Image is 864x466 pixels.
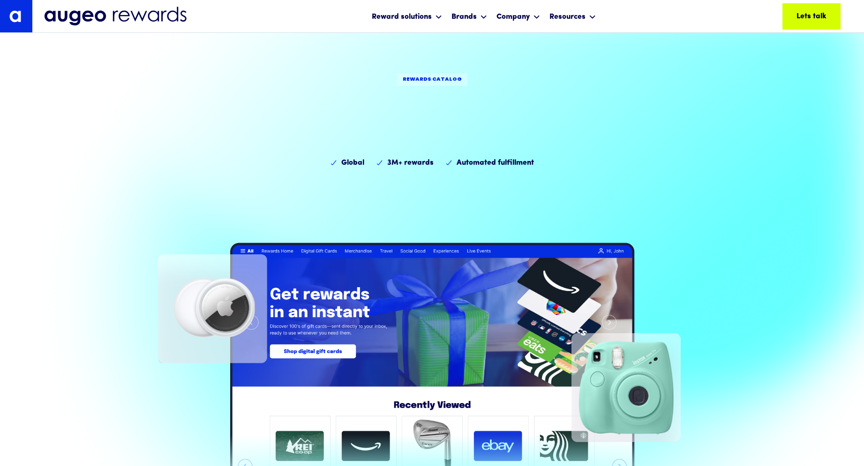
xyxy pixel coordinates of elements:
[372,11,432,23] div: Reward solutions
[369,4,444,29] div: Reward solutions
[449,4,489,29] div: Brands
[341,157,364,168] div: Global
[403,76,462,83] div: REWARDS CATALOG
[451,11,477,23] div: Brands
[549,11,586,23] div: Resources
[457,157,534,168] div: Automated fulfillment
[496,11,530,23] div: Company
[547,4,598,29] div: Resources
[782,3,841,30] a: Lets talk
[494,4,542,29] div: Company
[44,7,187,26] img: Augeo Rewards business unit full logo in midnight blue.
[387,157,434,168] div: 3M+ rewards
